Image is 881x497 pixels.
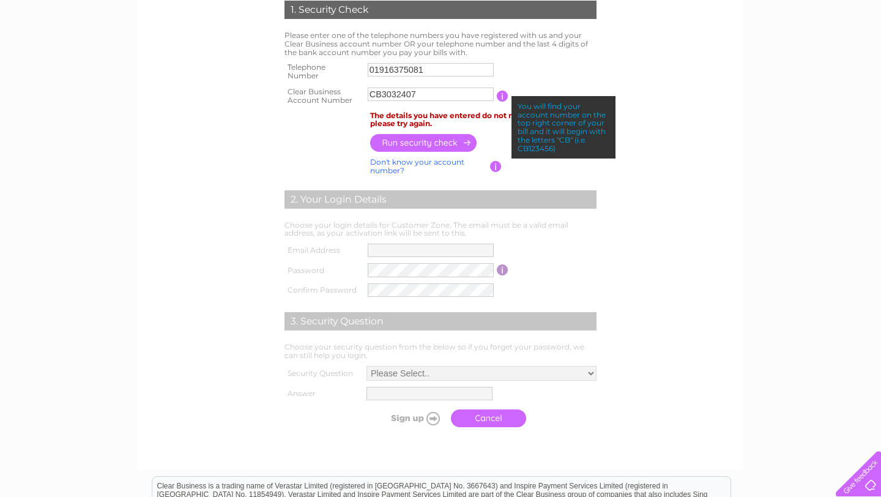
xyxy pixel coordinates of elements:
[281,363,363,384] th: Security Question
[281,340,600,363] td: Choose your security question from the below so if you forget your password, we can still help yo...
[370,409,445,427] input: Submit
[844,52,874,61] a: Contact
[284,312,597,331] div: 3. Security Question
[710,52,733,61] a: Water
[284,190,597,209] div: 2. Your Login Details
[775,52,811,61] a: Telecoms
[650,6,735,21] a: 0333 014 3131
[281,84,365,108] th: Clear Business Account Number
[284,1,597,19] div: 1. Security Check
[281,28,600,59] td: Please enter one of the telephone numbers you have registered with us and your Clear Business acc...
[497,91,508,102] input: Information
[740,52,767,61] a: Energy
[497,264,508,275] input: Information
[451,409,526,427] a: Cancel
[511,96,615,159] div: You will find your account number on the top right corner of your bill and it will begin with the...
[281,241,365,260] th: Email Address
[490,161,502,172] input: Information
[31,32,93,69] img: logo.png
[281,384,363,403] th: Answer
[367,108,600,132] td: The details you have entered do not match our records, please try again.
[819,52,836,61] a: Blog
[281,260,365,280] th: Password
[281,218,600,241] td: Choose your login details for Customer Zone. The email must be a valid email address, as your act...
[281,280,365,301] th: Confirm Password
[370,157,464,175] a: Don't know your account number?
[152,7,730,59] div: Clear Business is a trading name of Verastar Limited (registered in [GEOGRAPHIC_DATA] No. 3667643...
[281,59,365,84] th: Telephone Number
